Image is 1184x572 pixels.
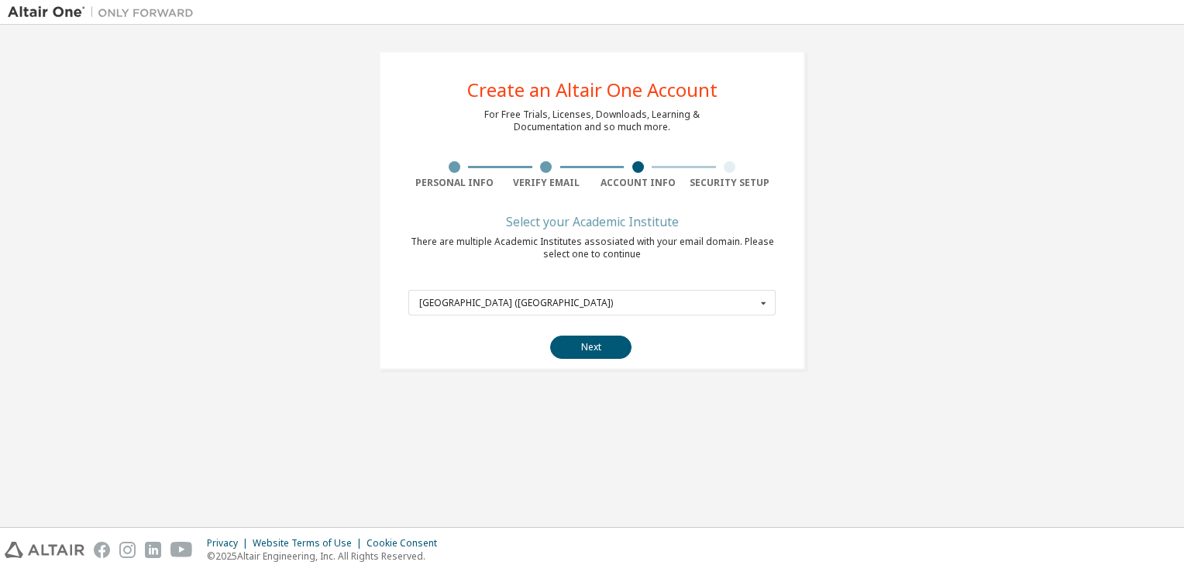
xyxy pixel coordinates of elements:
[484,109,700,133] div: For Free Trials, Licenses, Downloads, Learning & Documentation and so much more.
[8,5,201,20] img: Altair One
[684,177,776,189] div: Security Setup
[207,550,446,563] p: © 2025 Altair Engineering, Inc. All Rights Reserved.
[253,537,367,550] div: Website Terms of Use
[467,81,718,99] div: Create an Altair One Account
[506,217,679,226] div: Select your Academic Institute
[501,177,593,189] div: Verify Email
[119,542,136,558] img: instagram.svg
[419,298,756,308] div: [GEOGRAPHIC_DATA] ([GEOGRAPHIC_DATA])
[592,177,684,189] div: Account Info
[550,336,632,359] button: Next
[408,177,501,189] div: Personal Info
[367,537,446,550] div: Cookie Consent
[94,542,110,558] img: facebook.svg
[145,542,161,558] img: linkedin.svg
[5,542,84,558] img: altair_logo.svg
[207,537,253,550] div: Privacy
[170,542,193,558] img: youtube.svg
[408,236,776,260] div: There are multiple Academic Institutes assosiated with your email domain. Please select one to co...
